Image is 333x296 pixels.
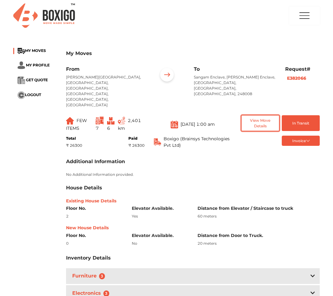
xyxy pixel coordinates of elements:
[18,61,25,69] img: ...
[66,118,87,131] span: FEW ITEMS
[18,63,50,67] a: ... MY PROFILE
[198,241,320,246] div: 20 meters
[18,78,48,82] a: ... GET QUOTE
[298,7,310,24] img: menu
[132,214,188,219] div: Yes
[132,233,188,238] h6: Elevator Available.
[25,48,46,53] span: MY MOVES
[107,117,114,125] img: ...
[198,233,320,238] h6: Distance from Door to Truck.
[71,272,109,281] h3: Furniture
[107,125,110,131] span: 6
[18,77,25,84] img: ...
[18,91,25,99] img: ...
[66,143,82,148] div: ₹ 26300
[18,91,41,99] button: ...LOGOUT
[66,172,320,177] p: No Additional Information provided.
[194,74,276,97] p: Sangam Enclave, [PERSON_NAME] Enclave, [GEOGRAPHIC_DATA], [GEOGRAPHIC_DATA], [GEOGRAPHIC_DATA], 2...
[128,143,144,148] div: ₹ 26300
[66,233,123,238] h6: Floor No.
[198,206,320,211] h6: Distance from Elevator / Staircase to truck
[66,159,125,164] h3: Additional Information
[66,66,148,72] h6: From
[285,66,320,72] h6: Request#
[132,206,188,211] h6: Elevator Available.
[66,206,123,211] h6: Floor No.
[194,66,276,72] h6: To
[96,116,104,125] img: ...
[18,48,25,54] img: ...
[99,273,105,279] span: 3
[66,214,123,219] div: 2
[164,136,232,149] span: Boxigo (Brainsys Technologies Pvt Ltd)
[132,241,188,246] div: No
[171,120,178,129] img: ...
[96,125,99,131] span: 7
[181,121,215,127] span: [DATE] 1:00 am
[66,74,148,108] p: [PERSON_NAME][GEOGRAPHIC_DATA], [GEOGRAPHIC_DATA], [GEOGRAPHIC_DATA], [GEOGRAPHIC_DATA], [GEOGRAP...
[66,198,320,204] h6: Existing House Details
[118,117,125,125] img: ...
[18,48,46,53] a: ...MY MOVES
[66,225,320,230] h6: New House Details
[66,50,320,56] h3: My Moves
[26,63,50,67] span: MY PROFILE
[13,3,75,28] img: Boxigo
[157,66,177,85] img: ...
[66,241,123,246] div: 0
[66,255,111,261] h3: Inventory Details
[118,118,141,131] span: 2,401 km
[66,117,74,125] img: ...
[128,136,144,141] div: Paid
[25,92,41,97] span: LOGOUT
[285,75,308,82] button: E382066
[66,136,82,141] div: Total
[26,78,48,82] span: GET QUOTE
[198,214,320,219] div: 60 meters
[282,115,320,131] button: In Transit
[154,138,161,146] img: ...
[66,185,102,191] h3: House Details
[287,75,306,81] b: E382066
[241,115,279,131] button: View Move Details
[282,136,320,146] button: Invoice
